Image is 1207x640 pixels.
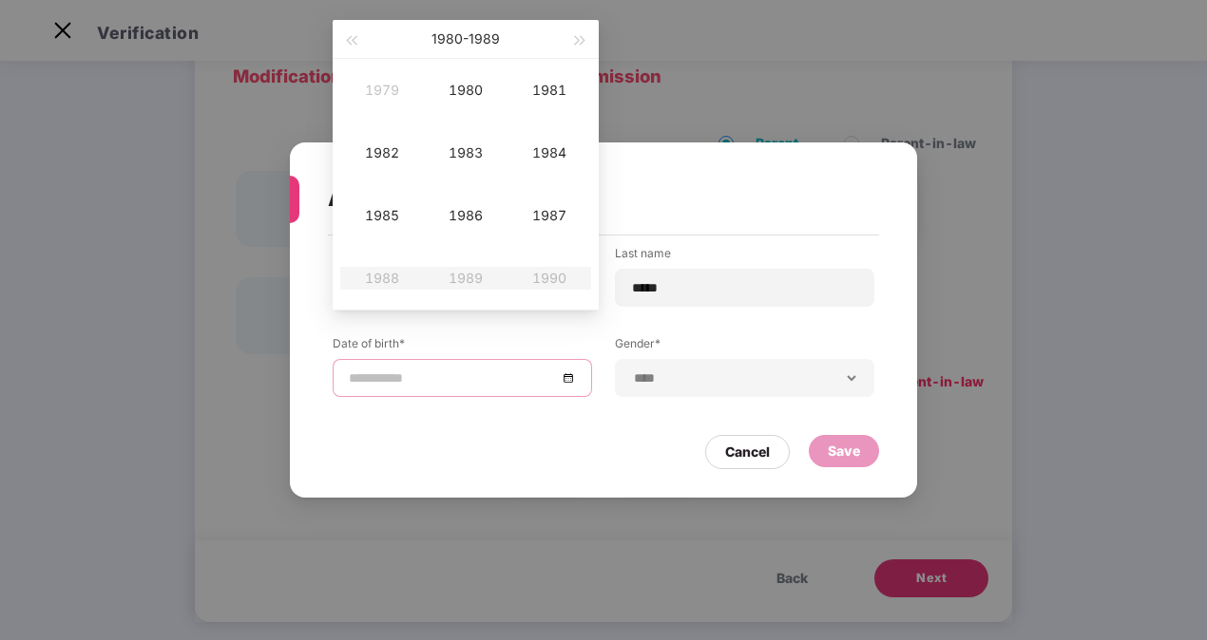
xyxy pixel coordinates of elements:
label: Gender* [615,335,874,359]
td: 1980 [424,59,508,122]
button: 1980-1989 [431,20,500,58]
div: 1984 [521,141,578,164]
td: 1979 [340,59,424,122]
td: 1982 [340,122,424,184]
label: Date of birth* [333,335,592,359]
td: 1987 [508,184,591,247]
div: 1987 [521,204,578,227]
div: 1982 [354,141,411,164]
div: 1980 [437,79,494,102]
div: 1985 [354,204,411,227]
td: 1981 [508,59,591,122]
div: 1981 [521,79,578,102]
div: 1979 [354,79,411,102]
div: Add Father [328,161,833,235]
div: 1986 [437,204,494,227]
div: Cancel [725,442,770,462]
div: 1983 [437,141,494,164]
td: 1983 [424,122,508,184]
td: 1985 [340,184,424,247]
td: 1986 [424,184,508,247]
label: Last name [615,245,874,269]
td: 1984 [508,122,591,184]
div: Save [828,441,860,461]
